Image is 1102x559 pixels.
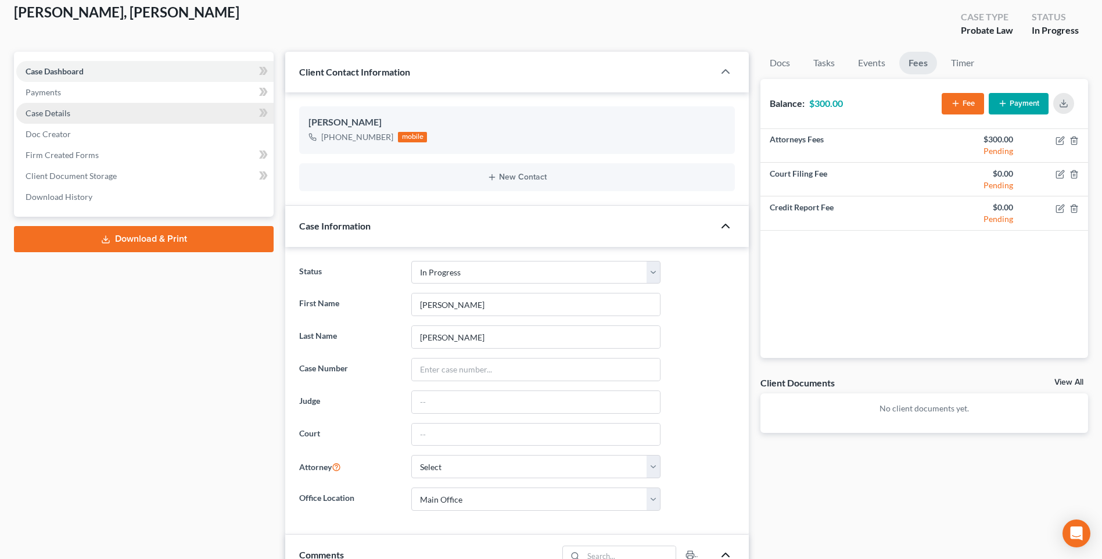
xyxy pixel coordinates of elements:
[26,108,70,118] span: Case Details
[299,220,371,231] span: Case Information
[989,93,1049,114] button: Payment
[293,423,405,446] label: Court
[1032,24,1079,37] div: In Progress
[942,52,983,74] a: Timer
[293,390,405,414] label: Judge
[16,103,274,124] a: Case Details
[1032,10,1079,24] div: Status
[293,261,405,284] label: Status
[26,150,99,160] span: Firm Created Forms
[934,168,1013,180] div: $0.00
[16,82,274,103] a: Payments
[770,98,805,109] strong: Balance:
[849,52,895,74] a: Events
[293,358,405,381] label: Case Number
[16,145,274,166] a: Firm Created Forms
[299,66,410,77] span: Client Contact Information
[308,116,726,130] div: [PERSON_NAME]
[16,124,274,145] a: Doc Creator
[308,173,726,182] button: New Contact
[412,293,660,316] input: Enter First Name...
[770,403,1079,414] p: No client documents yet.
[398,132,427,142] div: mobile
[26,192,92,202] span: Download History
[942,93,984,114] button: Fee
[760,162,924,196] td: Court Filing Fee
[934,202,1013,213] div: $0.00
[760,52,799,74] a: Docs
[760,196,924,230] td: Credit Report Fee
[934,134,1013,145] div: $300.00
[760,377,835,389] div: Client Documents
[1054,378,1083,386] a: View All
[809,98,843,109] strong: $300.00
[934,213,1013,225] div: Pending
[14,3,239,20] span: [PERSON_NAME], [PERSON_NAME]
[760,129,924,163] td: Attorneys Fees
[16,61,274,82] a: Case Dashboard
[934,145,1013,157] div: Pending
[293,325,405,349] label: Last Name
[934,180,1013,191] div: Pending
[412,359,660,381] input: Enter case number...
[293,455,405,478] label: Attorney
[26,87,61,97] span: Payments
[293,293,405,316] label: First Name
[412,424,660,446] input: --
[26,129,71,139] span: Doc Creator
[293,488,405,511] label: Office Location
[16,187,274,207] a: Download History
[961,10,1013,24] div: Case Type
[899,52,937,74] a: Fees
[26,171,117,181] span: Client Document Storage
[1062,519,1090,547] div: Open Intercom Messenger
[321,131,393,143] div: [PHONE_NUMBER]
[16,166,274,187] a: Client Document Storage
[412,326,660,348] input: Enter Last Name...
[804,52,844,74] a: Tasks
[412,391,660,413] input: --
[961,24,1013,37] div: Probate Law
[26,66,84,76] span: Case Dashboard
[14,226,274,252] a: Download & Print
